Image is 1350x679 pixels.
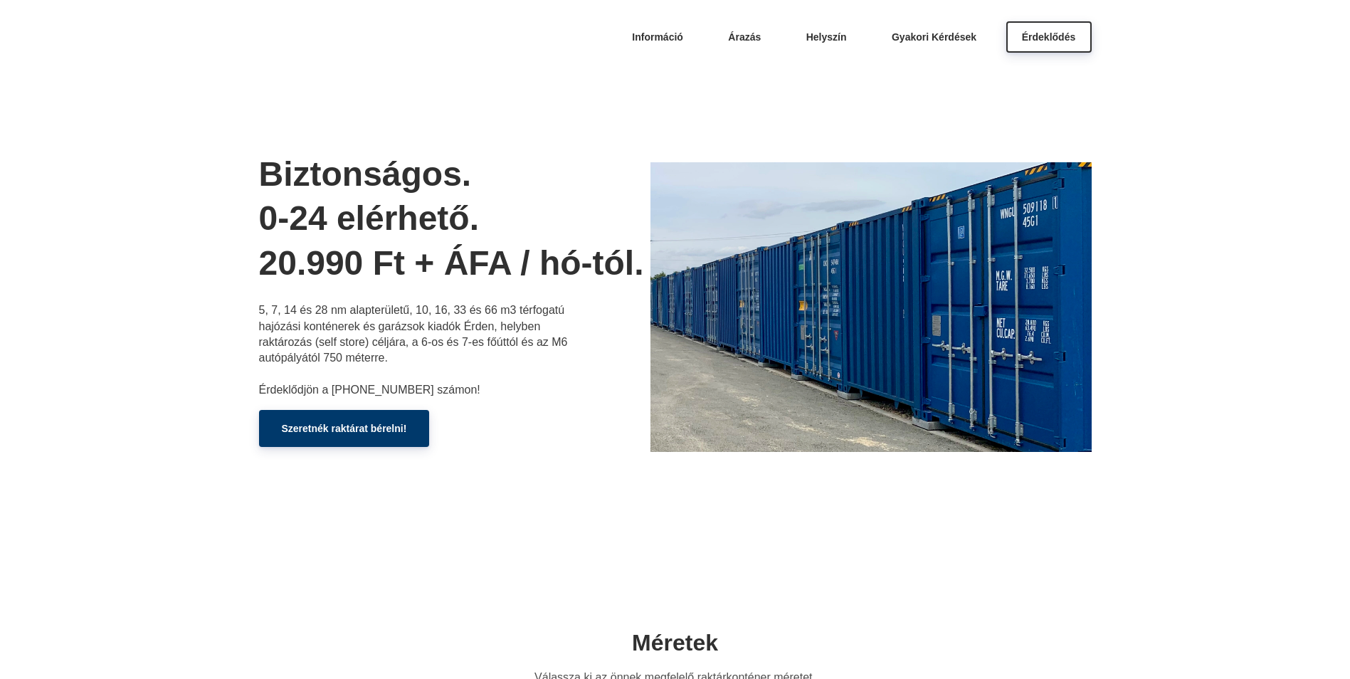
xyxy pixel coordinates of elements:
[806,31,847,43] span: Helyszín
[616,21,699,53] a: Információ
[259,302,572,398] p: 5, 7, 14 és 28 nm alapterületű, 10, 16, 33 és 66 m3 térfogatú hajózási konténerek és garázsok kia...
[490,628,860,658] h2: Méretek
[1006,21,1092,53] a: Érdeklődés
[259,152,650,285] h1: Biztonságos. 0-24 elérhető. 20.990 Ft + ÁFA / hó-tól.
[650,162,1092,452] img: bozsisor.webp
[282,423,407,434] span: Szeretnék raktárat bérelni!
[259,410,430,447] a: Szeretnék raktárat bérelni!
[728,31,761,43] span: Árazás
[632,31,683,43] span: Információ
[892,31,976,43] span: Gyakori Kérdések
[712,21,776,53] a: Árazás
[1022,31,1075,43] span: Érdeklődés
[876,21,992,53] a: Gyakori Kérdések
[791,21,863,53] a: Helyszín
